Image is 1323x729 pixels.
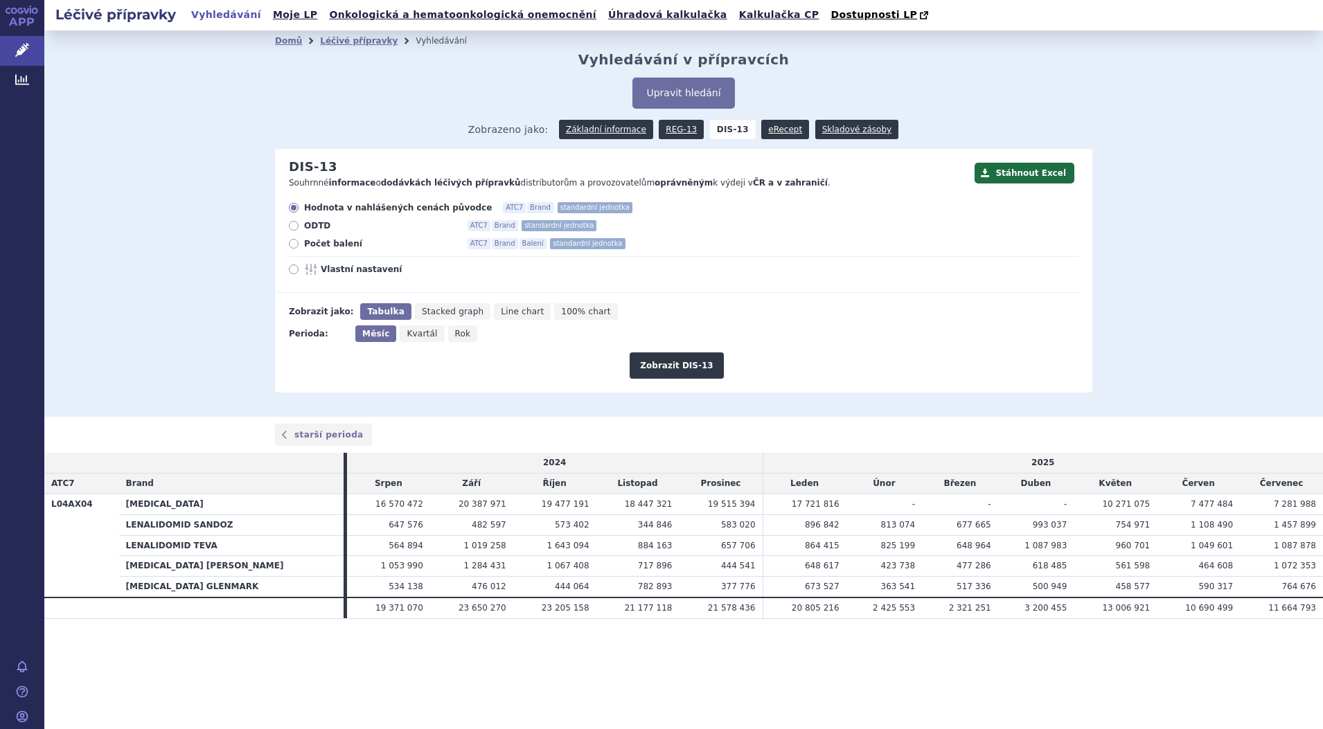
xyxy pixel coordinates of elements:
span: 764 676 [1281,582,1316,591]
td: 2024 [347,453,763,473]
button: Zobrazit DIS-13 [630,352,723,379]
a: Onkologická a hematoonkologická onemocnění [325,6,601,24]
span: 1 072 353 [1274,561,1316,570]
span: 13 006 921 [1102,603,1150,613]
span: Brand [492,220,518,231]
span: 19 371 070 [375,603,423,613]
span: Brand [126,478,154,488]
span: ATC7 [51,478,75,488]
span: 23 205 158 [542,603,589,613]
span: 648 617 [805,561,840,570]
span: Dostupnosti LP [831,9,917,20]
span: 458 577 [1116,582,1151,591]
span: 17 721 816 [792,499,840,509]
span: 590 317 [1198,582,1233,591]
span: 657 706 [721,541,756,550]
button: Upravit hledání [632,78,734,109]
span: standardní jednotka [550,238,625,249]
span: 1 108 490 [1191,520,1233,530]
span: 583 020 [721,520,756,530]
th: [MEDICAL_DATA] [PERSON_NAME] [119,556,344,577]
span: 100% chart [561,307,610,316]
span: 377 776 [721,582,756,591]
span: Kvartál [407,329,437,339]
span: 477 286 [957,561,991,570]
span: 482 597 [472,520,506,530]
td: Prosinec [679,474,763,494]
a: eRecept [761,120,809,139]
td: Říjen [513,474,596,494]
span: 1 457 899 [1274,520,1316,530]
span: 1 284 431 [464,561,506,570]
li: Vyhledávání [416,30,485,51]
span: Brand [492,238,518,249]
td: Listopad [596,474,680,494]
span: ATC7 [468,238,490,249]
td: Červen [1157,474,1240,494]
a: Moje LP [269,6,321,24]
button: Stáhnout Excel [975,163,1074,183]
a: Dostupnosti LP [826,6,935,25]
span: - [1064,499,1067,509]
td: Leden [763,474,846,494]
span: Rok [455,329,471,339]
span: Tabulka [367,307,404,316]
span: 7 477 484 [1191,499,1233,509]
a: Kalkulačka CP [735,6,824,24]
td: Únor [846,474,923,494]
td: Červenec [1240,474,1323,494]
span: 1 087 983 [1024,541,1067,550]
span: 1 087 878 [1274,541,1316,550]
span: 444 064 [555,582,589,591]
h2: Léčivé přípravky [44,5,187,24]
span: - [988,499,991,509]
span: Stacked graph [422,307,483,316]
span: 825 199 [881,541,916,550]
span: 344 846 [638,520,673,530]
span: 21 177 118 [625,603,673,613]
span: 896 842 [805,520,840,530]
a: Úhradová kalkulačka [604,6,731,24]
span: ATC7 [503,202,526,213]
a: REG-13 [659,120,704,139]
span: 648 964 [957,541,991,550]
span: standardní jednotka [558,202,632,213]
td: Březen [922,474,998,494]
strong: ČR a v zahraničí [753,178,828,188]
span: 717 896 [638,561,673,570]
th: LENALIDOMID TEVA [119,535,344,556]
td: Srpen [347,474,430,494]
span: 20 805 216 [792,603,840,613]
strong: dodávkách léčivých přípravků [381,178,521,188]
span: 10 271 075 [1102,499,1150,509]
a: Léčivé přípravky [320,36,398,46]
span: 23 650 270 [459,603,506,613]
td: Duben [998,474,1074,494]
th: L04AX04 [44,494,119,597]
span: 476 012 [472,582,506,591]
span: 677 665 [957,520,991,530]
span: 16 570 472 [375,499,423,509]
span: 517 336 [957,582,991,591]
span: 782 893 [638,582,673,591]
span: Balení [520,238,547,249]
span: 534 138 [389,582,423,591]
span: Zobrazeno jako: [468,120,549,139]
span: 444 541 [721,561,756,570]
span: 993 037 [1033,520,1067,530]
h2: Vyhledávání v přípravcích [578,51,790,68]
div: Zobrazit jako: [289,303,353,320]
span: 1 643 094 [547,541,589,550]
a: Domů [275,36,302,46]
span: standardní jednotka [522,220,596,231]
span: 754 971 [1116,520,1151,530]
span: 7 281 988 [1274,499,1316,509]
span: 573 402 [555,520,589,530]
span: 423 738 [881,561,916,570]
span: 864 415 [805,541,840,550]
th: [MEDICAL_DATA] [119,494,344,514]
td: Květen [1074,474,1157,494]
span: 1 019 258 [464,541,506,550]
a: Základní informace [559,120,653,139]
td: Září [430,474,513,494]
